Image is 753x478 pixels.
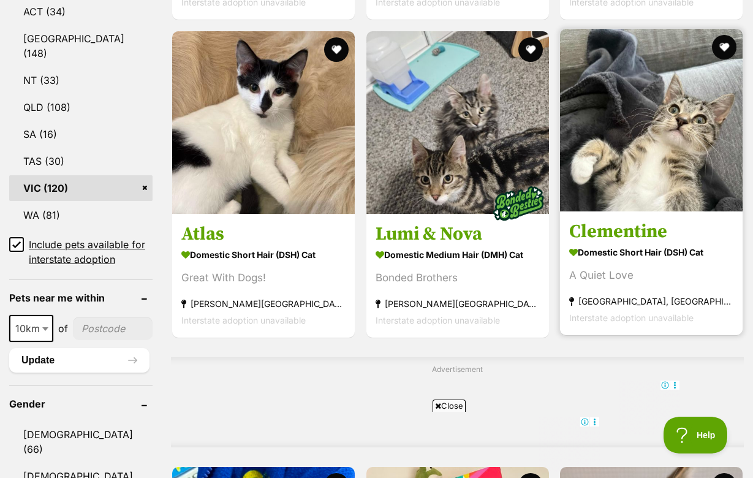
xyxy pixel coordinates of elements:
header: Gender [9,398,153,409]
a: [DEMOGRAPHIC_DATA] (66) [9,422,153,462]
span: 10km [10,320,52,337]
a: Include pets available for interstate adoption [9,237,153,267]
a: NT (33) [9,67,153,93]
span: 10km [9,315,53,342]
h3: Clementine [569,220,733,243]
span: Include pets available for interstate adoption [29,237,153,267]
img: bonded besties [487,173,548,234]
h3: Atlas [181,222,346,246]
a: Clementine Domestic Short Hair (DSH) Cat A Quiet Love [GEOGRAPHIC_DATA], [GEOGRAPHIC_DATA] Inters... [560,211,743,335]
a: WA (81) [9,202,153,228]
input: postcode [73,317,153,340]
img: Lumi & Nova - Domestic Medium Hair (DMH) Cat [366,31,549,214]
h3: Lumi & Nova [376,222,540,246]
button: favourite [518,37,542,62]
header: Pets near me within [9,292,153,303]
a: [GEOGRAPHIC_DATA] (148) [9,26,153,66]
a: Atlas Domestic Short Hair (DSH) Cat Great With Dogs! [PERSON_NAME][GEOGRAPHIC_DATA] Interstate ad... [172,213,355,338]
span: of [58,321,68,336]
iframe: Advertisement [154,417,600,472]
span: Interstate adoption unavailable [569,313,694,323]
button: favourite [324,37,349,62]
button: Update [9,348,149,373]
span: Close [433,400,466,412]
strong: [PERSON_NAME][GEOGRAPHIC_DATA] [376,295,540,312]
div: Advertisement [171,357,744,447]
img: Clementine - Domestic Short Hair (DSH) Cat [560,29,743,211]
a: Lumi & Nova Domestic Medium Hair (DMH) Cat Bonded Brothers [PERSON_NAME][GEOGRAPHIC_DATA] Interst... [366,213,549,338]
iframe: Help Scout Beacon - Open [664,417,728,453]
div: Bonded Brothers [376,270,540,286]
strong: Domestic Medium Hair (DMH) Cat [376,246,540,264]
strong: [GEOGRAPHIC_DATA], [GEOGRAPHIC_DATA] [569,293,733,309]
strong: Domestic Short Hair (DSH) Cat [569,243,733,261]
a: TAS (30) [9,148,153,174]
span: Interstate adoption unavailable [181,315,306,325]
strong: [PERSON_NAME][GEOGRAPHIC_DATA] [181,295,346,312]
strong: Domestic Short Hair (DSH) Cat [181,246,346,264]
div: Great With Dogs! [181,270,346,286]
a: QLD (108) [9,94,153,120]
span: Interstate adoption unavailable [376,315,500,325]
img: Atlas - Domestic Short Hair (DSH) Cat [172,31,355,214]
button: favourite [712,35,736,59]
a: VIC (120) [9,175,153,201]
a: SA (16) [9,121,153,147]
div: A Quiet Love [569,267,733,284]
iframe: Advertisement [234,380,680,435]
